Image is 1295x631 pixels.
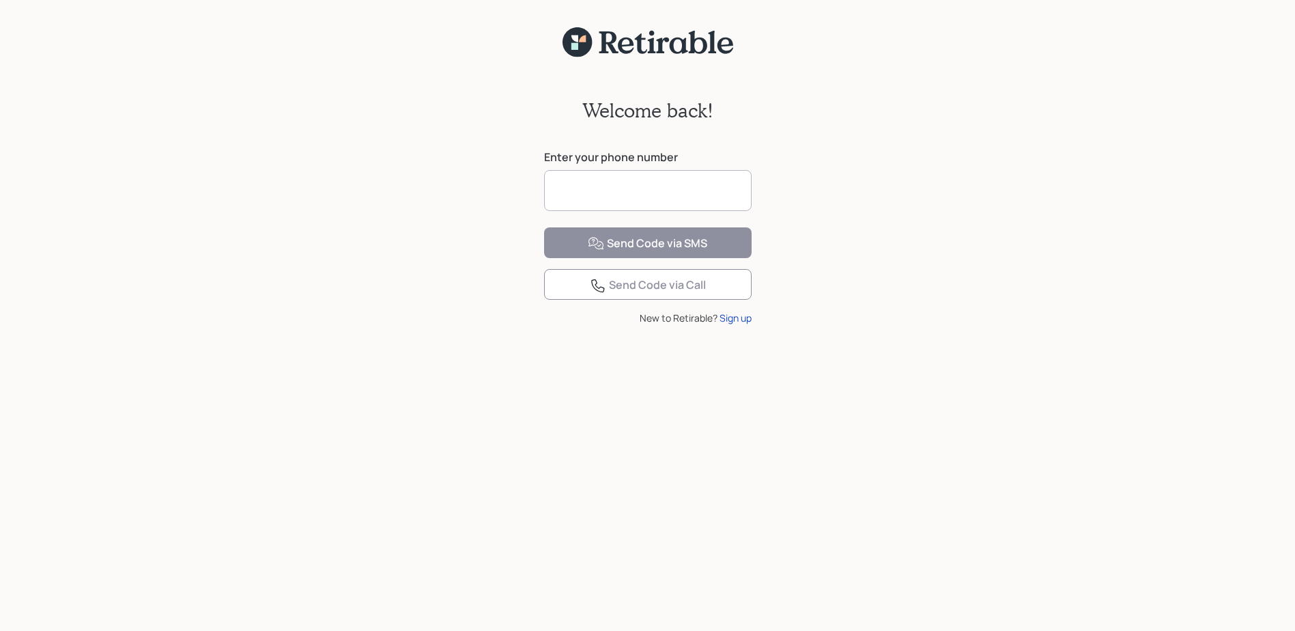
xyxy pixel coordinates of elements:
div: New to Retirable? [544,311,752,325]
button: Send Code via Call [544,269,752,300]
h2: Welcome back! [582,99,713,122]
button: Send Code via SMS [544,227,752,258]
div: Sign up [720,311,752,325]
div: Send Code via Call [590,277,706,294]
div: Send Code via SMS [588,236,707,252]
label: Enter your phone number [544,150,752,165]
